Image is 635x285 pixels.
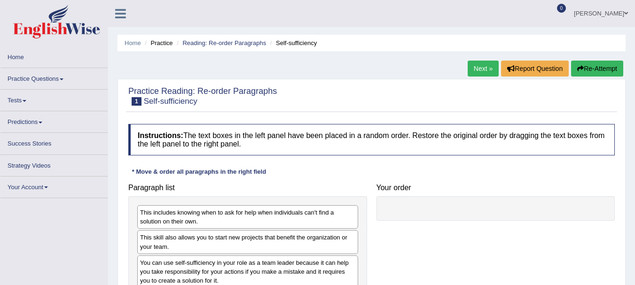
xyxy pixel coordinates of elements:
a: Strategy Videos [0,155,108,173]
small: Self-sufficiency [144,97,197,106]
a: Success Stories [0,133,108,151]
button: Report Question [501,61,569,77]
button: Re-Attempt [571,61,623,77]
b: Instructions: [138,131,183,139]
a: Tests [0,90,108,108]
div: This includes knowing when to ask for help when individuals can't find a solution on their own. [137,205,358,229]
a: Home [125,39,141,46]
a: Your Account [0,177,108,195]
a: Predictions [0,111,108,130]
a: Home [0,46,108,65]
span: 1 [132,97,141,106]
span: 0 [557,4,566,13]
li: Self-sufficiency [268,39,317,47]
h4: The text boxes in the left panel have been placed in a random order. Restore the original order b... [128,124,615,155]
a: Practice Questions [0,68,108,86]
a: Reading: Re-order Paragraphs [182,39,266,46]
h4: Your order [376,184,615,192]
h4: Paragraph list [128,184,367,192]
li: Practice [142,39,172,47]
a: Next » [468,61,499,77]
div: This skill also allows you to start new projects that benefit the organization or your team. [137,230,358,254]
div: * Move & order all paragraphs in the right field [128,167,270,176]
h2: Practice Reading: Re-order Paragraphs [128,87,277,106]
